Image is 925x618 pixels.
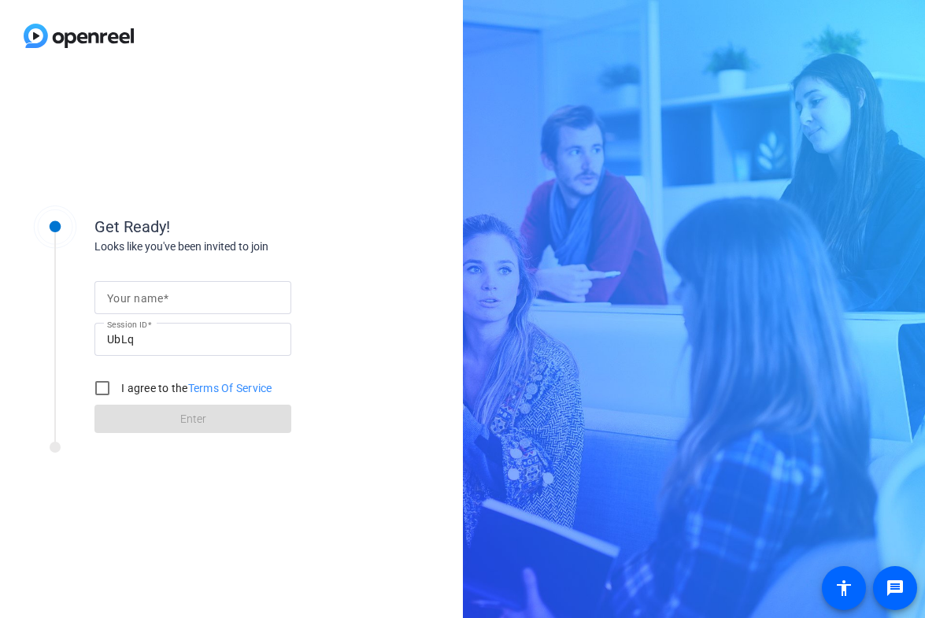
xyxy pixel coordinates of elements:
[94,215,409,239] div: Get Ready!
[94,239,409,255] div: Looks like you've been invited to join
[886,579,905,598] mat-icon: message
[107,320,147,329] mat-label: Session ID
[118,380,272,396] label: I agree to the
[834,579,853,598] mat-icon: accessibility
[107,292,163,305] mat-label: Your name
[188,382,272,394] a: Terms Of Service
